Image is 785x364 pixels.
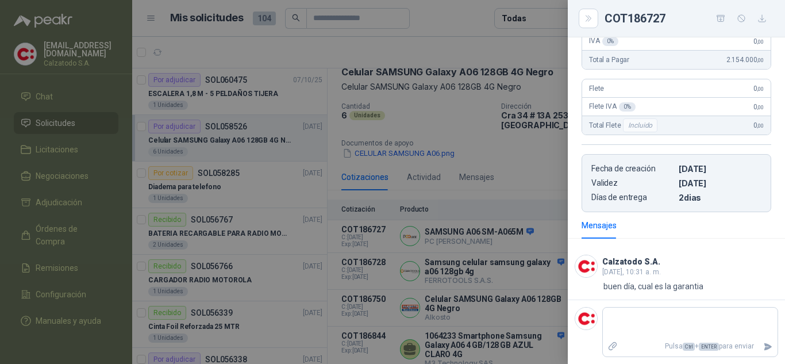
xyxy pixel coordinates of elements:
span: ,00 [757,104,764,110]
button: Enviar [759,336,778,357]
p: Validez [591,178,674,188]
label: Adjuntar archivos [603,336,622,357]
p: 2 dias [679,193,761,202]
span: 0 [753,85,764,93]
span: ,00 [757,122,764,129]
div: COT186727 [605,9,771,28]
span: Total Flete [589,118,660,132]
span: 0 [753,103,764,111]
p: Días de entrega [591,193,674,202]
span: ,00 [757,86,764,92]
div: Mensajes [582,219,617,232]
div: Incluido [623,118,657,132]
p: Pulsa + para enviar [622,336,759,357]
span: 0 [753,37,764,45]
p: [DATE] [679,164,761,174]
span: Ctrl [683,343,695,351]
span: ,00 [757,39,764,45]
p: buen día, cual es la garantia [603,280,703,293]
span: Flete IVA [589,102,636,112]
button: Close [582,12,595,25]
span: ENTER [699,343,719,351]
span: 0 [753,121,764,129]
h3: Calzatodo S.A. [602,259,660,265]
p: [DATE] [679,178,761,188]
p: Fecha de creación [591,164,674,174]
img: Company Logo [575,255,597,277]
img: Company Logo [575,308,597,329]
span: [DATE], 10:31 a. m. [602,268,661,276]
span: ,00 [757,57,764,63]
span: 2.154.000 [726,56,764,64]
span: Flete [589,85,604,93]
span: IVA [589,37,618,46]
div: 0 % [619,102,636,112]
div: 0 % [602,37,619,46]
span: Total a Pagar [589,56,629,64]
